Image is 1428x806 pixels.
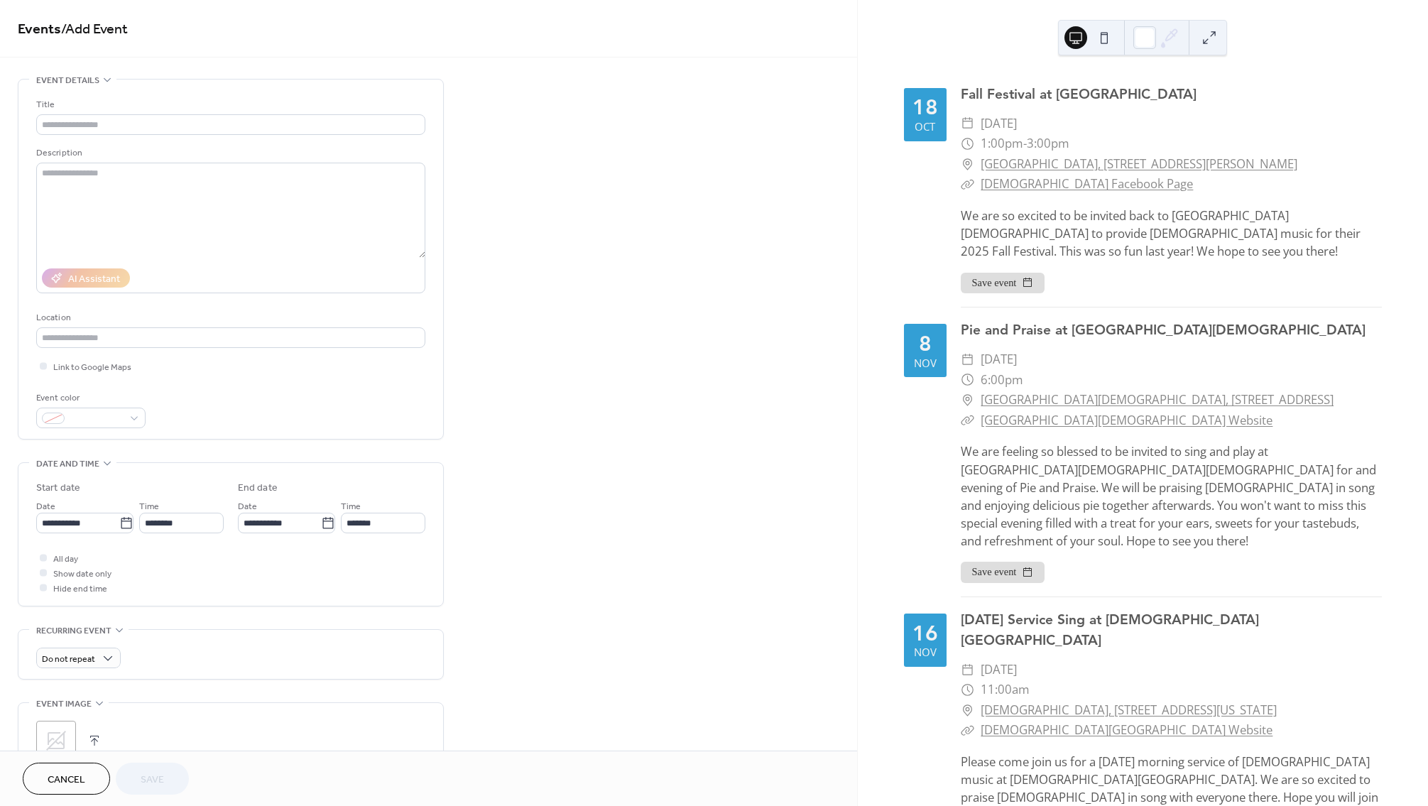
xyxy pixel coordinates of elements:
span: - [1023,134,1027,154]
div: 18 [912,97,938,118]
div: ​ [961,114,974,134]
div: ​ [961,134,974,154]
a: Pie and Praise at [GEOGRAPHIC_DATA][DEMOGRAPHIC_DATA] [961,322,1366,338]
div: ​ [961,154,974,175]
span: Cancel [48,773,85,788]
div: Description [36,146,423,160]
div: ​ [961,700,974,721]
a: [GEOGRAPHIC_DATA][DEMOGRAPHIC_DATA] Website [981,412,1272,428]
span: [DATE] [981,660,1017,680]
div: Oct [915,121,935,132]
button: Cancel [23,763,110,795]
span: Date [238,499,257,514]
button: Save event [961,562,1045,583]
a: [DEMOGRAPHIC_DATA] Facebook Page [981,175,1193,192]
div: ​ [961,370,974,391]
a: [GEOGRAPHIC_DATA][DEMOGRAPHIC_DATA], [STREET_ADDRESS] [981,390,1334,410]
div: Title [36,97,423,112]
div: Nov [914,358,937,369]
a: [DEMOGRAPHIC_DATA], [STREET_ADDRESS][US_STATE] [981,700,1277,721]
a: Events [18,16,61,43]
div: End date [238,481,278,496]
span: 6:00pm [981,370,1023,391]
span: Time [341,499,361,514]
div: ​ [961,390,974,410]
a: [DEMOGRAPHIC_DATA][GEOGRAPHIC_DATA] Website [981,721,1272,738]
div: ​ [961,680,974,700]
span: Recurring event [36,623,111,638]
div: ​ [961,410,974,431]
a: [DATE] Service Sing at [DEMOGRAPHIC_DATA][GEOGRAPHIC_DATA] [961,611,1259,648]
span: 3:00pm [1027,134,1069,154]
span: Event details [36,73,99,88]
a: Fall Festival at [GEOGRAPHIC_DATA] [961,86,1197,102]
button: Save event [961,273,1045,294]
span: Hide end time [53,582,107,597]
div: ​ [961,720,974,741]
span: 11:00am [981,680,1030,700]
span: All day [53,552,78,567]
span: Date [36,499,55,514]
div: We are so excited to be invited back to [GEOGRAPHIC_DATA][DEMOGRAPHIC_DATA] to provide [DEMOGRAPH... [961,207,1382,261]
div: 8 [919,333,932,354]
span: Show date only [53,567,111,582]
span: Time [139,499,159,514]
div: Event color [36,391,143,405]
span: Do not repeat [42,651,95,668]
span: Date and time [36,457,99,472]
span: Link to Google Maps [53,360,131,375]
div: Start date [36,481,80,496]
span: [DATE] [981,349,1017,370]
div: 16 [912,623,938,644]
div: We are feeling so blessed to be invited to sing and play at [GEOGRAPHIC_DATA][DEMOGRAPHIC_DATA][D... [961,442,1382,550]
a: [GEOGRAPHIC_DATA], [STREET_ADDRESS][PERSON_NAME] [981,154,1297,175]
div: Nov [914,647,937,658]
span: [DATE] [981,114,1017,134]
div: ​ [961,349,974,370]
div: ; [36,721,76,761]
span: 1:00pm [981,134,1023,154]
span: Event image [36,697,92,712]
div: ​ [961,174,974,195]
div: ​ [961,660,974,680]
span: / Add Event [61,16,128,43]
div: Location [36,310,423,325]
